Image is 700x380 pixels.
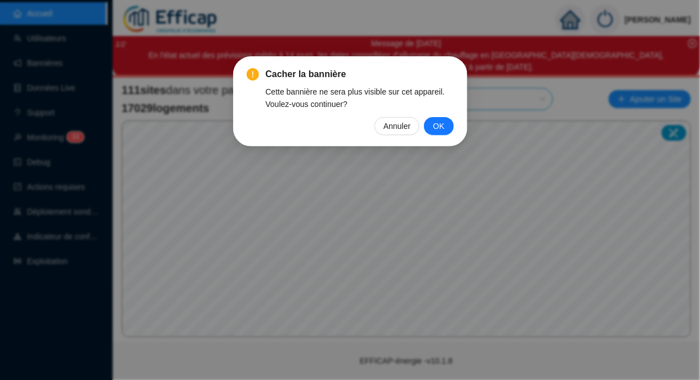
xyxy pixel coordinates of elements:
[433,120,444,132] span: OK
[266,68,454,81] span: Cacher la bannière
[374,117,420,135] button: Annuler
[424,117,453,135] button: OK
[384,120,411,132] span: Annuler
[247,68,259,81] span: exclamation-circle
[266,86,454,110] div: Cette bannière ne sera plus visible sur cet appareil. Voulez-vous continuer?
